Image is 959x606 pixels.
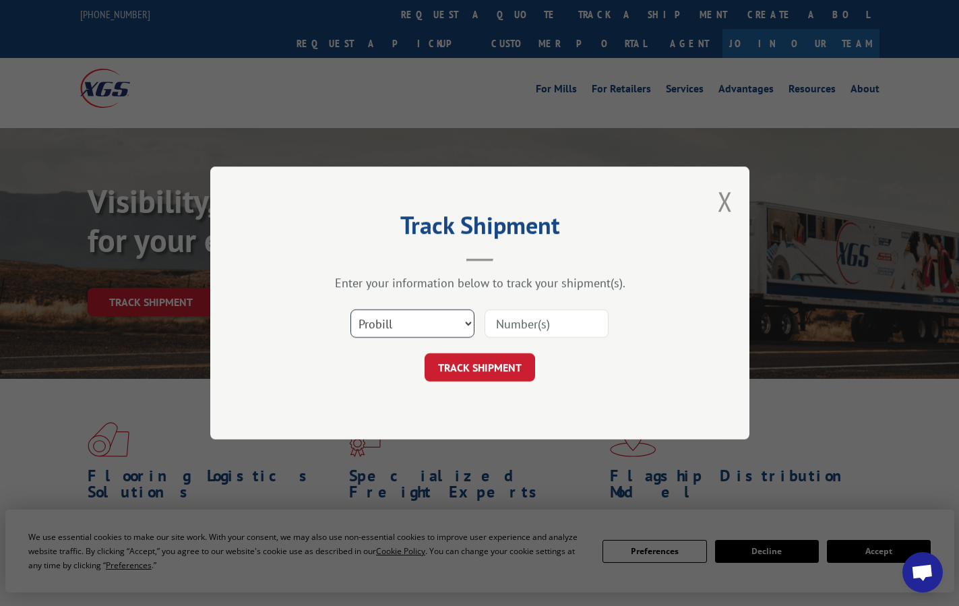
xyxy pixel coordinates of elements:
div: Enter your information below to track your shipment(s). [278,275,682,291]
div: Open chat [902,552,943,593]
button: Close modal [718,183,733,219]
input: Number(s) [485,309,609,338]
button: TRACK SHIPMENT [425,353,535,382]
h2: Track Shipment [278,216,682,241]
